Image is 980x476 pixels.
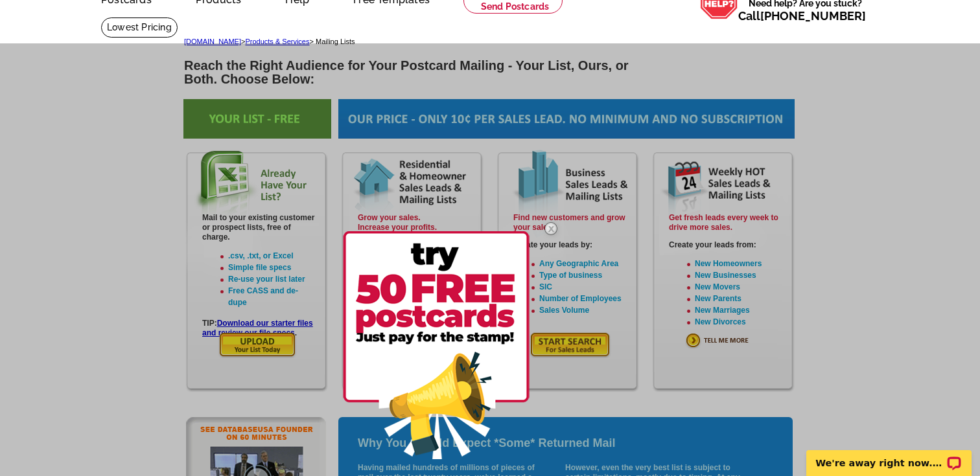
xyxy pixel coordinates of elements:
a: Products & Services [245,38,309,45]
a: [PHONE_NUMBER] [760,9,866,23]
span: > > Mailing Lists [184,38,355,45]
span: Call [738,9,866,23]
a: [DOMAIN_NAME] [184,38,241,45]
img: closebutton.png [532,210,570,247]
img: 50free.png [343,231,530,459]
iframe: LiveChat chat widget [798,435,980,476]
